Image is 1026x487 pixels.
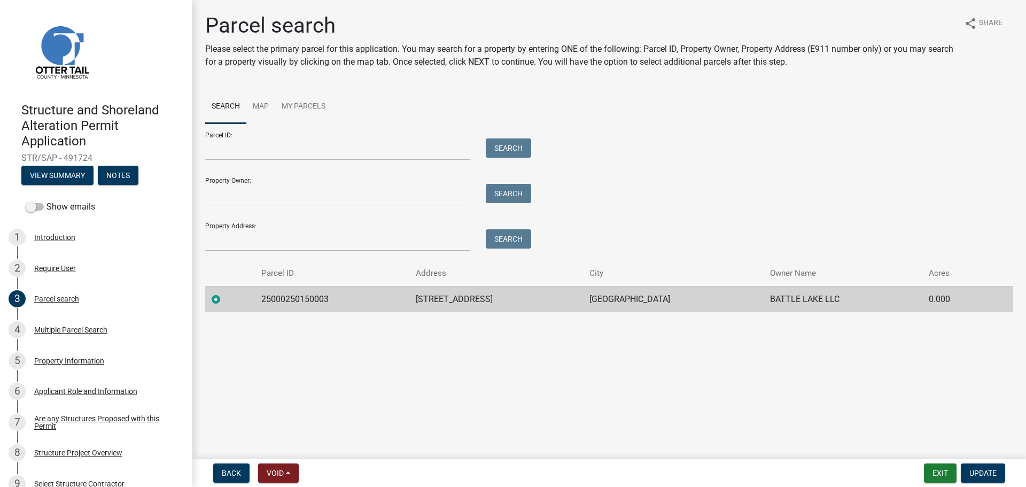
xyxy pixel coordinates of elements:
img: Otter Tail County, Minnesota [21,11,102,91]
span: STR/SAP - 491724 [21,153,171,163]
td: 0.000 [922,286,989,312]
span: Share [979,17,1002,30]
div: Applicant Role and Information [34,388,137,395]
wm-modal-confirm: Notes [98,172,138,181]
button: shareShare [955,13,1011,34]
button: Search [486,184,531,203]
td: BATTLE LAKE LLC [764,286,922,312]
a: Search [205,90,246,124]
div: Multiple Parcel Search [34,326,107,334]
button: Search [486,229,531,249]
h4: Structure and Shoreland Alteration Permit Application [21,103,184,149]
div: 4 [9,321,26,338]
div: Structure Project Overview [34,449,122,457]
th: Owner Name [764,261,922,286]
div: Require User [34,265,76,272]
button: Back [213,463,250,483]
div: 8 [9,444,26,461]
p: Please select the primary parcel for this application. You may search for a property by entering ... [205,43,955,68]
h1: Parcel search [205,13,955,38]
td: 25000250150003 [255,286,410,312]
i: share [964,17,977,30]
th: Address [409,261,582,286]
div: 5 [9,352,26,369]
button: View Summary [21,166,94,185]
th: Acres [922,261,989,286]
div: 1 [9,229,26,246]
a: My Parcels [275,90,332,124]
span: Void [267,469,284,477]
td: [GEOGRAPHIC_DATA] [583,286,764,312]
span: Back [222,469,241,477]
div: Property Information [34,357,104,365]
button: Update [961,463,1005,483]
div: 3 [9,290,26,307]
div: Introduction [34,234,75,241]
th: Parcel ID [255,261,410,286]
div: Are any Structures Proposed with this Permit [34,415,175,430]
button: Notes [98,166,138,185]
button: Exit [924,463,957,483]
th: City [583,261,764,286]
label: Show emails [26,200,95,213]
div: 7 [9,414,26,431]
wm-modal-confirm: Summary [21,172,94,181]
a: Map [246,90,275,124]
span: Update [969,469,997,477]
div: 6 [9,383,26,400]
button: Search [486,138,531,158]
div: 2 [9,260,26,277]
div: Parcel search [34,295,79,303]
button: Void [258,463,299,483]
td: [STREET_ADDRESS] [409,286,582,312]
